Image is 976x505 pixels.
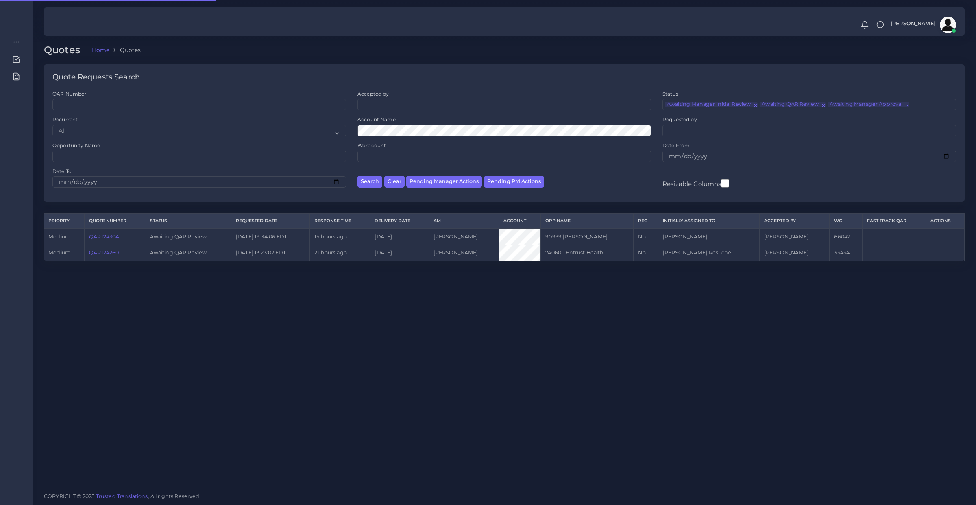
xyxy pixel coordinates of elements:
th: Requested Date [231,214,309,229]
label: Status [662,90,678,97]
td: [PERSON_NAME] [759,229,830,245]
td: Awaiting QAR Review [145,229,231,245]
span: COPYRIGHT © 2025 [44,492,200,501]
td: Awaiting QAR Review [145,245,231,261]
h2: Quotes [44,44,86,56]
button: Search [357,176,382,188]
th: Status [145,214,231,229]
span: medium [48,249,70,256]
a: [PERSON_NAME]avatar [887,17,959,33]
a: Home [92,46,110,54]
td: [PERSON_NAME] Resuche [658,245,759,261]
label: Accepted by [357,90,389,97]
td: [DATE] 13:23:02 EDT [231,245,309,261]
h4: Quote Requests Search [52,73,140,82]
th: WC [830,214,862,229]
th: Quote Number [84,214,145,229]
input: Resizable Columns [721,178,729,188]
td: [DATE] 19:34:06 EDT [231,229,309,245]
td: [DATE] [370,245,429,261]
td: [PERSON_NAME] [429,245,499,261]
label: Date From [662,142,690,149]
th: REC [634,214,658,229]
th: Accepted by [759,214,830,229]
th: Initially Assigned to [658,214,759,229]
th: Account [499,214,541,229]
td: 90939 [PERSON_NAME] [541,229,634,245]
label: Resizable Columns [662,178,729,188]
th: AM [429,214,499,229]
label: Account Name [357,116,396,123]
span: medium [48,234,70,240]
td: [DATE] [370,229,429,245]
td: 66047 [830,229,862,245]
button: Pending Manager Actions [406,176,482,188]
li: Awaiting Manager Initial Review [665,102,758,107]
span: [PERSON_NAME] [891,21,935,26]
li: Awaiting Manager Approval [828,102,909,107]
label: Requested by [662,116,697,123]
td: 15 hours ago [309,229,370,245]
label: Recurrent [52,116,78,123]
td: [PERSON_NAME] [658,229,759,245]
label: Date To [52,168,72,175]
label: QAR Number [52,90,86,97]
th: Fast Track QAR [862,214,926,229]
td: No [634,245,658,261]
button: Clear [384,176,405,188]
a: QAR124304 [89,234,119,240]
th: Response Time [309,214,370,229]
a: Trusted Translations [96,493,148,499]
td: No [634,229,658,245]
a: QAR124260 [89,249,119,256]
td: [PERSON_NAME] [429,229,499,245]
button: Pending PM Actions [484,176,544,188]
li: Quotes [109,46,141,54]
th: Opp Name [541,214,634,229]
th: Actions [926,214,964,229]
th: Delivery Date [370,214,429,229]
th: Priority [44,214,84,229]
img: avatar [940,17,956,33]
label: Wordcount [357,142,386,149]
td: 33434 [830,245,862,261]
td: 21 hours ago [309,245,370,261]
td: [PERSON_NAME] [759,245,830,261]
label: Opportunity Name [52,142,100,149]
li: Awaiting QAR Review [760,102,826,107]
span: , All rights Reserved [148,492,200,501]
td: 74060 - Entrust Health [541,245,634,261]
